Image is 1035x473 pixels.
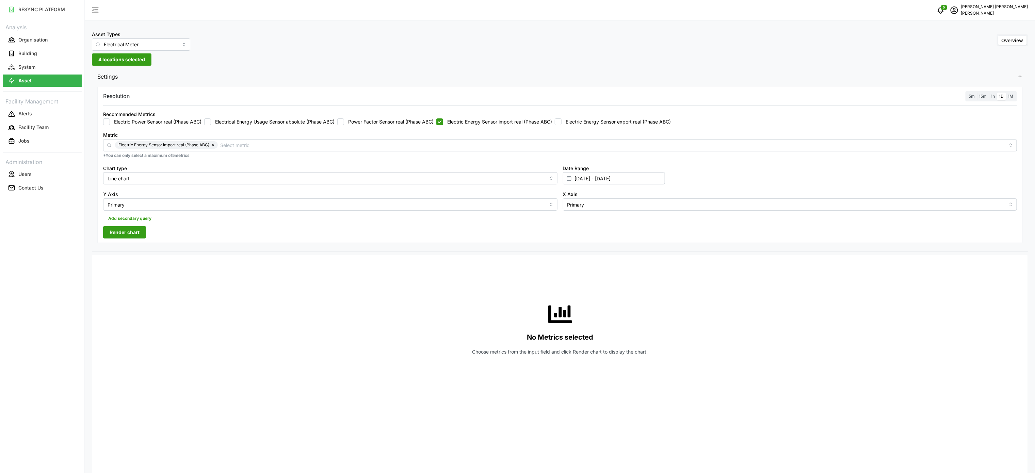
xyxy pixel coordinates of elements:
[103,172,557,184] input: Select chart type
[18,124,49,131] p: Facility Team
[103,191,118,198] label: Y Axis
[3,61,82,73] button: System
[92,53,151,66] button: 4 locations selected
[3,96,82,106] p: Facility Management
[3,33,82,47] a: Organisation
[92,85,1028,251] div: Settings
[3,135,82,147] button: Jobs
[969,94,975,99] span: 5m
[103,131,118,139] label: Metric
[211,118,335,125] label: Electrical Energy Usage Sensor absolute (Phase ABC)
[118,141,210,149] span: Electric Energy Sensor import real (Phase ABC)
[3,157,82,166] p: Administration
[563,172,665,184] input: Select date range
[18,171,32,178] p: Users
[3,74,82,87] a: Asset
[1002,37,1023,43] span: Overview
[3,121,82,134] a: Facility Team
[3,3,82,16] button: RESYNC PLATFORM
[3,34,82,46] button: Organisation
[979,94,987,99] span: 15m
[18,6,65,13] p: RESYNC PLATFORM
[1008,94,1014,99] span: 1M
[97,68,1018,85] span: Settings
[934,3,948,17] button: notifications
[3,60,82,74] a: System
[3,121,82,134] button: Facility Team
[991,94,995,99] span: 1h
[3,75,82,87] button: Asset
[92,68,1028,85] button: Settings
[948,3,961,17] button: schedule
[103,213,157,224] button: Add secondary query
[3,168,82,180] button: Users
[103,226,146,239] button: Render chart
[999,94,1004,99] span: 1D
[103,165,127,172] label: Chart type
[3,47,82,60] button: Building
[18,36,48,43] p: Organisation
[103,153,1017,159] p: *You can only select a maximum of 5 metrics
[943,5,945,10] span: 0
[563,198,1017,211] input: Select X axis
[563,191,578,198] label: X Axis
[92,31,120,38] label: Asset Types
[18,77,32,84] p: Asset
[3,181,82,195] a: Contact Us
[103,198,557,211] input: Select Y axis
[527,332,593,343] p: No Metrics selected
[110,227,140,238] span: Render chart
[98,54,145,65] span: 4 locations selected
[3,182,82,194] button: Contact Us
[110,118,201,125] label: Electric Power Sensor real (Phase ABC)
[103,111,156,118] div: Recommended Metrics
[18,50,37,57] p: Building
[3,167,82,181] a: Users
[443,118,552,125] label: Electric Energy Sensor import real (Phase ABC)
[961,10,1028,17] p: [PERSON_NAME]
[18,64,35,70] p: System
[18,137,30,144] p: Jobs
[961,4,1028,10] p: [PERSON_NAME] [PERSON_NAME]
[108,214,151,223] span: Add secondary query
[344,118,434,125] label: Power Factor Sensor real (Phase ABC)
[3,108,82,120] button: Alerts
[103,92,130,100] p: Resolution
[18,110,32,117] p: Alerts
[472,348,648,355] p: Choose metrics from the input field and click Render chart to display the chart.
[562,118,671,125] label: Electric Energy Sensor export real (Phase ABC)
[3,134,82,148] a: Jobs
[3,107,82,121] a: Alerts
[18,184,44,191] p: Contact Us
[3,22,82,32] p: Analysis
[563,165,589,172] label: Date Range
[221,141,1005,149] input: Select metric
